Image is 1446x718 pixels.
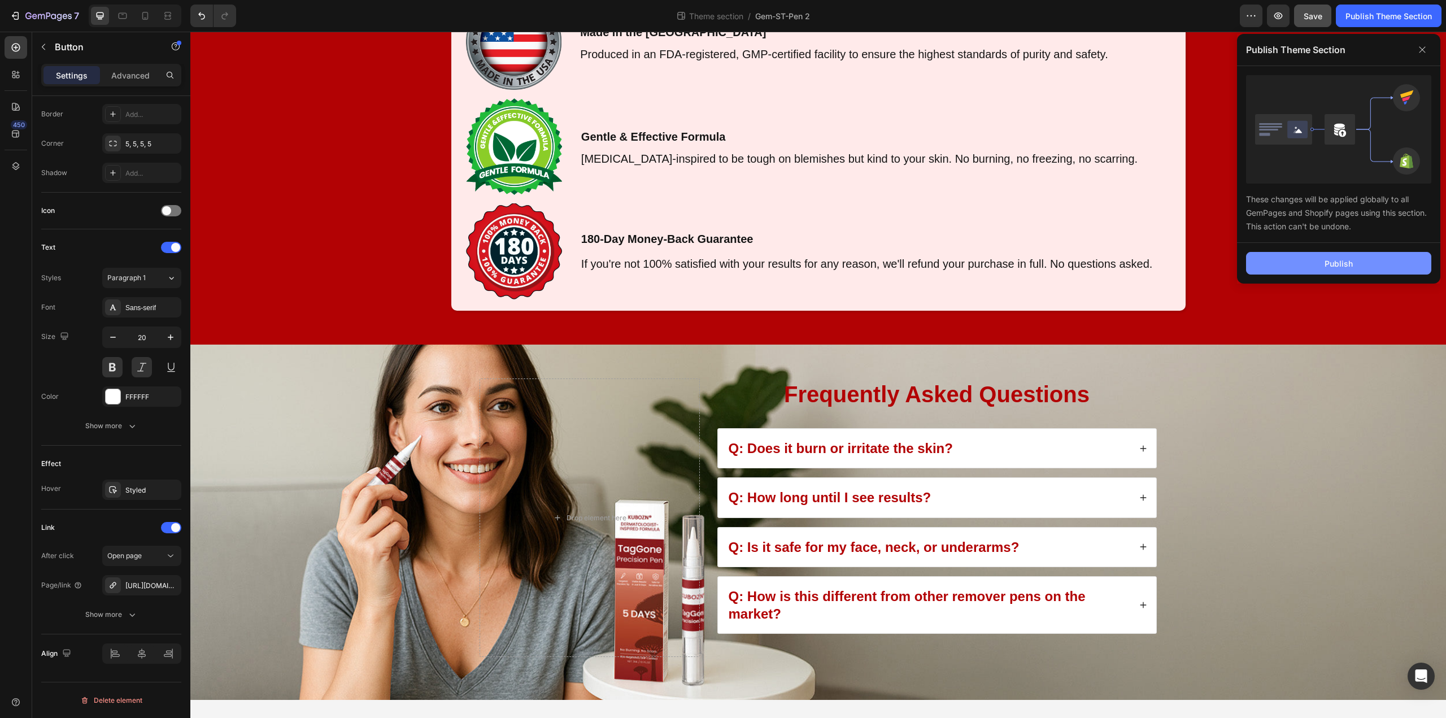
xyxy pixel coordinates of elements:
strong: Q: Is it safe for my face, neck, or underarms? [538,508,829,523]
p: Publish Theme Section [1246,43,1345,56]
div: Shadow [41,168,67,178]
div: Text [41,242,55,253]
div: 450 [11,120,27,129]
div: Open Intercom Messenger [1408,663,1435,690]
div: Show more [85,609,138,620]
span: Gem-ST-Pen 2 [755,10,810,22]
span: Paragraph 1 [107,273,146,283]
button: Save [1294,5,1331,27]
p: Produced in an FDA-registered, GMP-certified facility to ensure the highest standards of purity a... [390,14,985,31]
div: 5, 5, 5, 5 [125,139,178,149]
p: Settings [56,69,88,81]
p: Button [55,40,151,54]
div: Undo/Redo [190,5,236,27]
div: Styles [41,273,61,283]
div: Add... [125,168,178,179]
div: Hover [41,484,61,494]
span: Theme section [687,10,746,22]
button: Show more [41,604,181,625]
div: FFFFFF [125,392,178,402]
button: 7 [5,5,84,27]
strong: Frequently Asked Questions [594,350,899,375]
p: Advanced [111,69,150,81]
div: These changes will be applied globally to all GemPages and Shopify pages using this section. This... [1246,184,1431,233]
div: Link [41,523,55,533]
button: Delete element [41,691,181,710]
div: Corner [41,138,64,149]
div: Sans-serif [125,303,178,313]
strong: Q: How long until I see results? [538,458,741,473]
div: Size [41,329,71,345]
img: gempages_553492326299731139-9e81cc90-1631-4178-b588-78139eea51f5.png [276,67,372,163]
strong: Q: Does it burn or irritate the skin? [538,409,763,424]
button: Open page [102,546,181,566]
div: Drop element here [376,482,436,491]
strong: 180-Day Money-Back Guarantee [391,201,563,214]
p: 7 [74,9,79,23]
div: [URL][DOMAIN_NAME] [125,581,178,591]
div: Icon [41,206,55,216]
img: gempages_553492326299731139-78d70e69-c38f-43bf-bc27-c2cd26a8b244.png [276,172,372,268]
button: Publish Theme Section [1336,5,1441,27]
span: / [748,10,751,22]
div: Align [41,646,73,662]
iframe: Design area [190,32,1446,718]
p: Gentle & Effective Formula [391,94,991,116]
p: If you're not 100% satisfied with your results for any reason, we'll refund your purchase in full... [391,221,991,243]
div: Show more [85,420,138,432]
div: Publish [1325,258,1353,269]
div: Effect [41,459,61,469]
div: Color [41,391,59,402]
button: Paragraph 1 [102,268,181,288]
button: Show more [41,416,181,436]
p: [MEDICAL_DATA]-inspired to be tough on blemishes but kind to your skin. No burning, no freezing, ... [391,119,991,136]
strong: Q: How is this different from other remover pens on the market? [538,557,895,590]
div: Border [41,109,63,119]
div: Styled [125,485,178,495]
span: Open page [107,551,142,560]
div: Add... [125,110,178,120]
div: Publish Theme Section [1345,10,1432,22]
div: Page/link [41,580,82,590]
span: Save [1304,11,1322,21]
div: Font [41,302,55,312]
div: Delete element [80,694,142,707]
div: After click [41,551,74,561]
button: Publish [1246,252,1431,275]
